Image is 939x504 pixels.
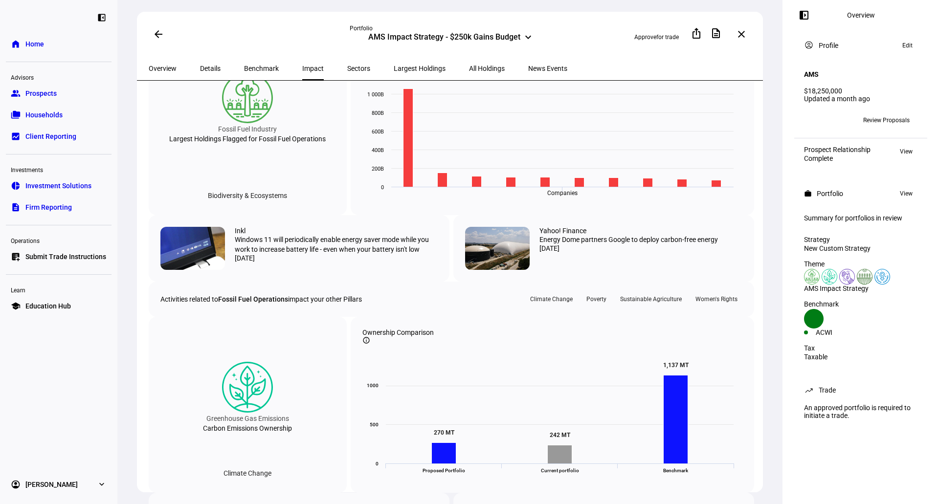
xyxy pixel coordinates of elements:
[900,146,913,157] span: View
[11,88,21,98] eth-mat-symbol: group
[235,227,246,235] div: Inkl
[804,146,871,153] div: Prospect Relationship
[206,413,289,424] div: Greenhouse Gas Emissions
[539,244,742,252] div: [DATE]
[847,11,875,19] div: Overview
[11,202,21,212] eth-mat-symbol: description
[235,235,438,254] div: Windows 11 will periodically enable energy saver mode while you work to increase battery life - e...
[469,65,505,72] span: All Holdings
[539,235,742,244] div: Energy Dome partners Google to deploy carbon-free energy
[804,260,917,268] div: Theme
[804,87,917,95] div: $18,250,000
[350,24,550,32] div: Portfolio
[902,40,913,51] span: Edit
[817,190,843,197] div: Portfolio
[149,65,177,72] span: Overview
[804,300,917,308] div: Benchmark
[6,197,112,217] a: descriptionFirm Reporting
[394,65,446,72] span: Largest Holdings
[25,301,71,311] span: Education Hub
[370,422,379,427] text: 500
[6,283,112,296] div: Learn
[804,214,917,222] div: Summary for portfolios in review
[222,72,273,123] img: deforestation.colored.svg
[372,147,384,153] text: 400B
[550,432,571,438] text: 242 MT
[804,40,917,51] eth-panel-overview-card-header: Profile
[160,295,362,303] div: Activities related to impact your other Pillars
[710,27,722,39] mat-icon: description
[895,188,917,199] button: View
[895,146,917,157] button: View
[663,468,689,473] text: Benchmark
[6,233,112,247] div: Operations
[200,65,221,72] span: Details
[367,383,379,388] text: 1000
[897,40,917,51] button: Edit
[804,353,917,361] div: Taxable
[615,293,687,305] div: Sustainable Agriculture
[522,31,534,43] mat-icon: keyboard_arrow_down
[97,480,107,489] eth-mat-symbol: expand_more
[663,362,689,369] text: 1,137 MT
[367,91,384,98] text: 1 000B
[540,468,579,473] text: Current portfolio
[804,154,871,162] div: Complete
[372,110,384,116] text: 800B
[804,188,917,199] eth-panel-overview-card-header: Portfolio
[804,95,917,103] div: Updated a month ago
[547,190,578,197] text: Companies
[216,465,279,481] div: Climate Change
[25,202,72,212] span: Firm Reporting
[423,468,465,473] text: Proposed Portfolio
[6,34,112,54] a: homeHome
[6,162,112,176] div: Investments
[200,188,295,203] div: Biodiversity & Ecosystems
[804,70,819,78] h4: AMS
[525,293,578,305] div: Climate Change
[819,42,838,49] div: Profile
[203,424,292,432] div: Carbon Emissions Ownership
[11,110,21,120] eth-mat-symbol: folder_copy
[6,176,112,196] a: pie_chartInvestment Solutions
[235,254,438,262] div: [DATE]
[222,362,273,413] img: climateChange.colored.svg
[347,65,370,72] span: Sectors
[153,28,164,40] mat-icon: arrow_back
[855,112,917,128] button: Review Proposals
[900,188,913,199] span: View
[6,84,112,103] a: groupProspects
[581,293,611,305] div: Poverty
[11,252,21,262] eth-mat-symbol: list_alt_add
[381,184,384,191] text: 0
[362,336,370,344] mat-icon: info_outline
[11,39,21,49] eth-mat-symbol: home
[634,34,656,41] span: Approve
[804,190,812,197] mat-icon: work
[804,384,917,396] eth-panel-overview-card-header: Trade
[25,181,91,191] span: Investment Solutions
[368,32,520,44] div: AMS Impact Strategy - $250k Gains Budget
[804,236,917,243] div: Strategy
[25,480,78,489] span: [PERSON_NAME]
[25,88,57,98] span: Prospects
[11,131,21,141] eth-mat-symbol: bid_landscape
[97,13,107,22] eth-mat-symbol: left_panel_close
[11,181,21,191] eth-mat-symbol: pie_chart
[218,123,277,135] div: Fossil Fuel Industry
[25,131,76,141] span: Client Reporting
[863,112,910,128] span: Review Proposals
[798,9,810,21] mat-icon: left_panel_open
[11,480,21,489] eth-mat-symbol: account_circle
[656,34,679,41] span: for trade
[528,65,567,72] span: News Events
[822,269,837,285] img: climateChange.colored.svg
[376,461,379,466] text: 0
[244,65,279,72] span: Benchmark
[11,301,21,311] eth-mat-symbol: school
[465,227,530,270] img: 78d548e888d6b1dc4305a9e638a6fc7d
[160,227,225,270] img: 79dyCpaPEGrfb5QG5VbaoW-1280-80.jpg
[804,285,917,292] div: AMS Impact Strategy
[804,40,814,50] mat-icon: account_circle
[6,105,112,125] a: folder_copyHouseholds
